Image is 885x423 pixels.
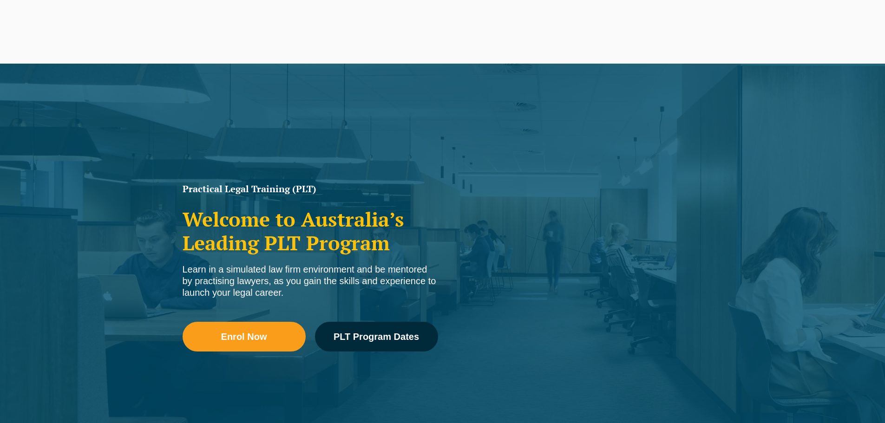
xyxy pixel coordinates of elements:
h1: Practical Legal Training (PLT) [183,184,438,194]
a: Enrol Now [183,322,306,351]
a: PLT Program Dates [315,322,438,351]
h2: Welcome to Australia’s Leading PLT Program [183,208,438,254]
span: Enrol Now [221,332,267,341]
div: Learn in a simulated law firm environment and be mentored by practising lawyers, as you gain the ... [183,264,438,299]
span: PLT Program Dates [334,332,419,341]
